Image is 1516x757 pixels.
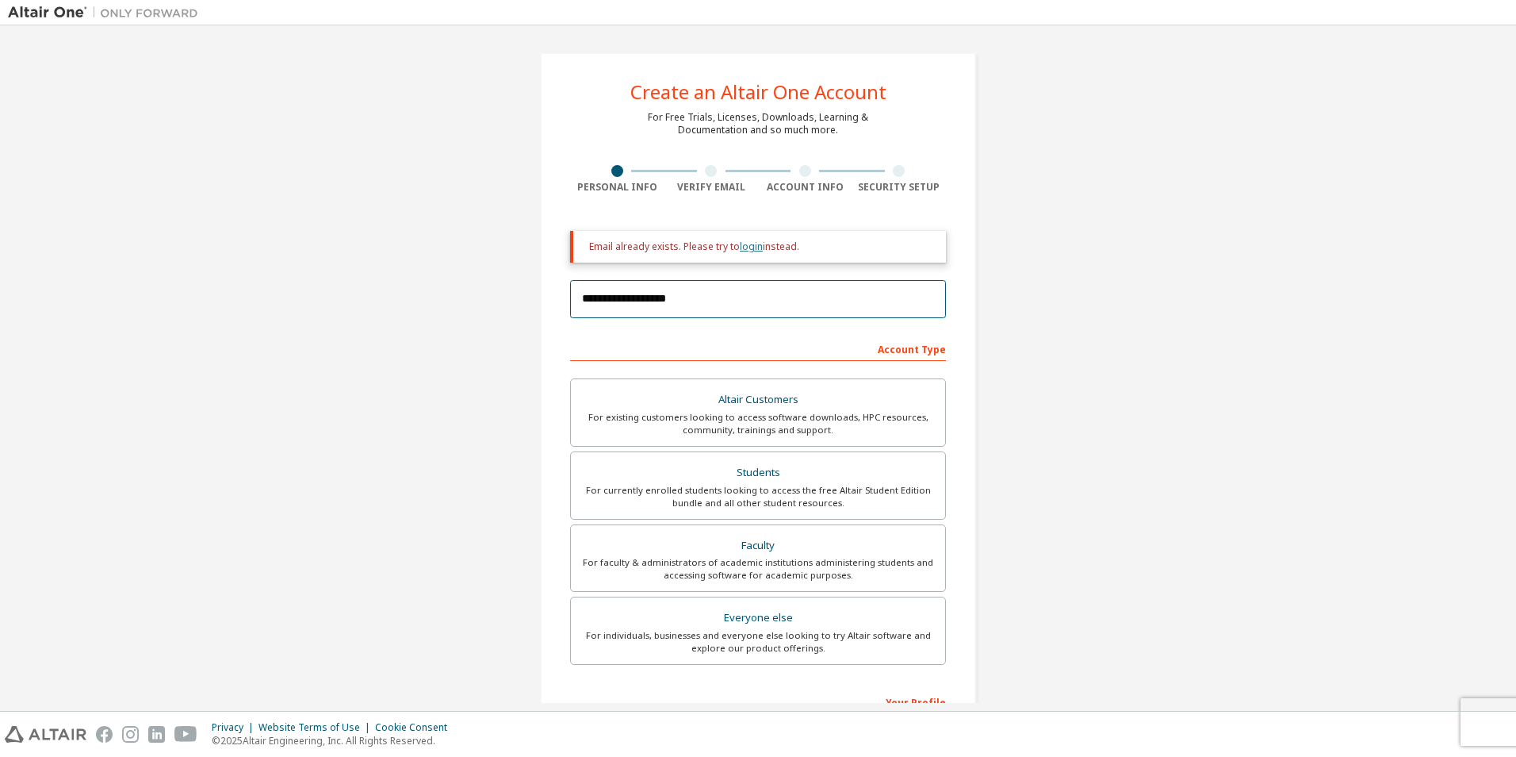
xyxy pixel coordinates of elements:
div: For individuals, businesses and everyone else looking to try Altair software and explore our prod... [580,629,936,655]
img: linkedin.svg [148,726,165,743]
img: Altair One [8,5,206,21]
div: Website Terms of Use [258,721,375,734]
div: Everyone else [580,607,936,629]
div: For existing customers looking to access software downloads, HPC resources, community, trainings ... [580,411,936,436]
div: Verify Email [664,181,759,194]
div: For currently enrolled students looking to access the free Altair Student Edition bundle and all ... [580,484,936,509]
div: Faculty [580,535,936,557]
div: Your Profile [570,689,946,714]
div: Security Setup [852,181,947,194]
a: login [740,240,763,253]
div: For faculty & administrators of academic institutions administering students and accessing softwa... [580,556,936,582]
div: Altair Customers [580,389,936,411]
div: For Free Trials, Licenses, Downloads, Learning & Documentation and so much more. [648,111,868,136]
img: instagram.svg [122,726,139,743]
div: Cookie Consent [375,721,457,734]
img: altair_logo.svg [5,726,86,743]
div: Email already exists. Please try to instead. [589,240,933,253]
div: Create an Altair One Account [630,83,886,102]
img: facebook.svg [96,726,113,743]
div: Account Type [570,336,946,361]
p: © 2025 Altair Engineering, Inc. All Rights Reserved. [212,734,457,747]
img: youtube.svg [174,726,197,743]
div: Account Info [758,181,852,194]
div: Students [580,462,936,484]
div: Privacy [212,721,258,734]
div: Personal Info [570,181,664,194]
